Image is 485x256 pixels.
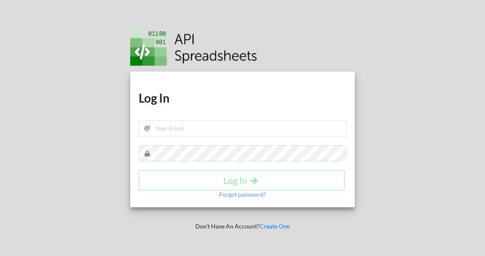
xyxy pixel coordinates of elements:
[139,120,346,136] input: Your Email
[124,222,361,231] p: Don't Have An Account?
[130,29,257,66] img: Logo.png
[139,90,346,106] h1: Log In
[260,223,290,230] a: Create One
[219,190,266,199] p: Forgot password?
